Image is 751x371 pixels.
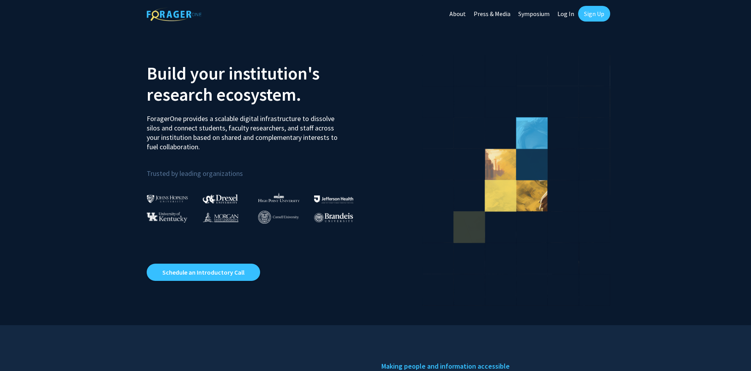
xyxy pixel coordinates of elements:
p: Trusted by leading organizations [147,158,370,179]
img: Johns Hopkins University [147,195,188,203]
img: Cornell University [258,211,299,224]
img: ForagerOne Logo [147,7,201,21]
p: ForagerOne provides a scalable digital infrastructure to dissolve silos and connect students, fac... [147,108,343,152]
img: Drexel University [203,194,238,203]
img: High Point University [258,193,300,202]
img: Thomas Jefferson University [314,195,353,203]
h2: Build your institution's research ecosystem. [147,63,370,105]
img: Brandeis University [314,213,353,223]
a: Sign Up [578,6,610,22]
img: University of Kentucky [147,212,187,223]
a: Opens in a new tab [147,264,260,281]
img: Morgan State University [203,212,239,222]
